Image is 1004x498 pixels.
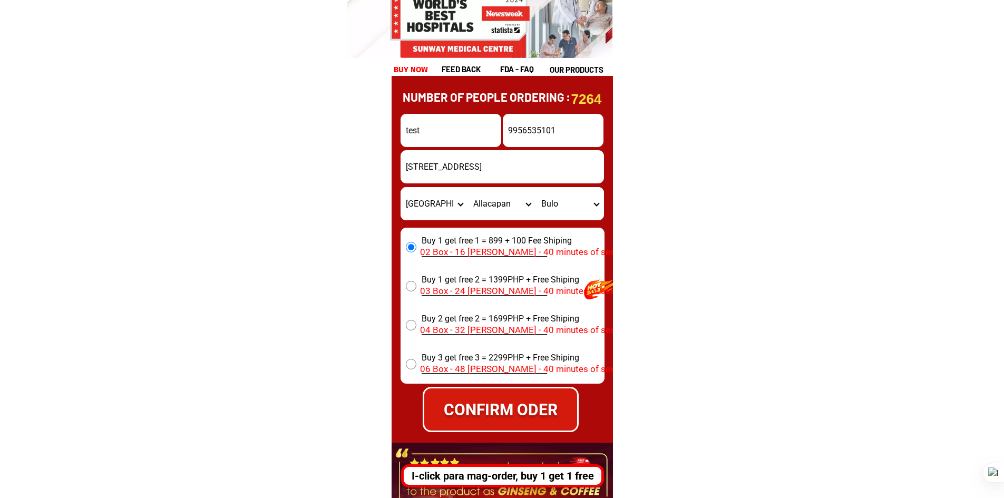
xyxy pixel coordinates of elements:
span: Buy 2 get free 2 = 1699PHP + Free Shiping __________________________________ [422,313,605,338]
span: Buy 1 get free 2 = 1399PHP + Free Shiping __________________________________ [422,274,605,299]
input: Input full_name [401,114,501,147]
input: Buy 2 get free 2 = 1699PHP + Free Shiping __________________________________ [406,320,416,330]
h1: our products [550,64,611,76]
input: Buy 1 get free 1 = 899 + 100 Fee Shiping __________________________________ [406,242,416,252]
p: 04 Box - 32 [PERSON_NAME] - 40 minutes of sex [420,324,631,337]
select: Select commune [536,187,604,220]
input: Input phone_number [503,114,603,147]
div: CONFIRM ODER [424,397,577,421]
p: 02 Box - 16 [PERSON_NAME] - 40 minutes of sex [420,246,631,259]
input: Buy 1 get free 2 = 1399PHP + Free Shiping __________________________________ [406,281,416,291]
select: Select district [468,187,536,220]
span: Buy 1 get free 1 = 899 + 100 Fee Shiping __________________________________ [422,235,605,260]
p: 03 Box - 24 [PERSON_NAME] - 40 minutes of sex [420,285,631,298]
h1: feed back [442,63,499,75]
div: I-click para mag-order, buy 1 get 1 free [404,468,601,484]
input: Input address [401,150,604,183]
select: Select province [401,187,469,220]
span: Buy 3 get free 3 = 2299PHP + Free Shiping __________________________________ [422,351,605,377]
input: Buy 3 get free 3 = 2299PHP + Free Shiping __________________________________ [406,359,416,369]
h1: buy now [394,64,428,76]
h1: fda - FAQ [500,63,559,75]
p: 06 Box - 48 [PERSON_NAME] - 40 minutes of sex [420,363,631,376]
